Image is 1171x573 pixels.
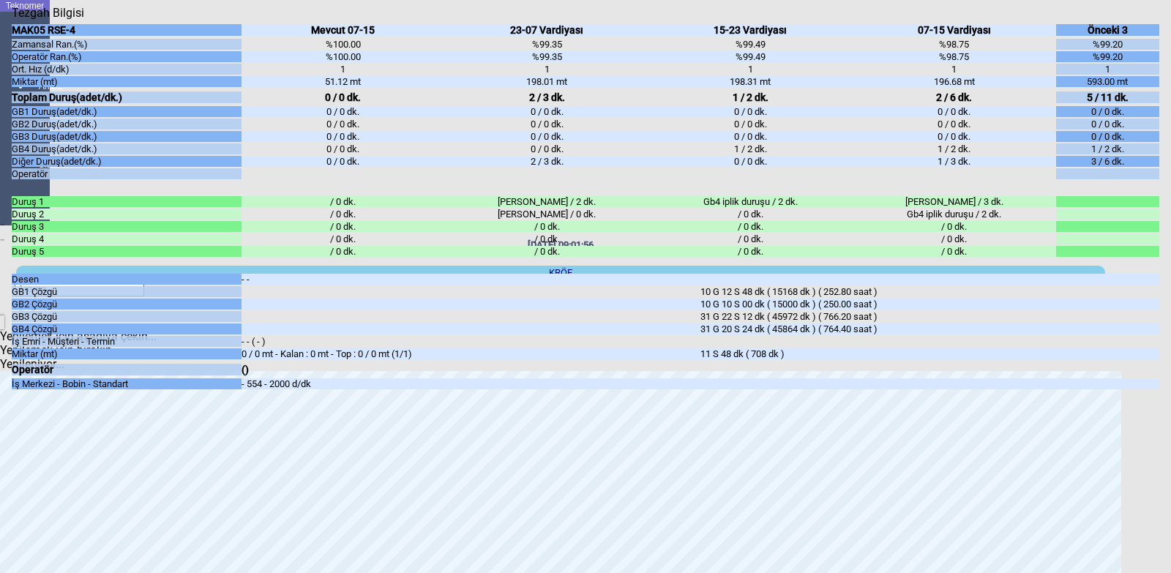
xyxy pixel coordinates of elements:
div: 51.12 mt [242,76,445,87]
div: 10 G 10 S 00 dk ( 15000 dk ) ( 250.00 saat ) [700,299,1159,310]
div: Operatör [12,364,242,375]
div: Ort. Hız (d/dk) [12,64,242,75]
div: 2 / 3 dk. [445,156,648,167]
div: / 0 dk. [445,246,648,257]
div: / 0 dk. [242,209,445,220]
div: 0 / 0 dk. [853,106,1056,117]
div: 0 / 0 dk. [1056,131,1159,142]
div: Duruş 5 [12,246,242,257]
div: 0 / 0 dk. [445,143,648,154]
div: Zamansal Ran.(%) [12,39,242,50]
div: İş Emri - Müşteri - Termin [12,336,242,347]
div: 07-15 Vardiyası [853,24,1056,36]
div: / 0 dk. [648,221,852,232]
div: Duruş 4 [12,233,242,244]
div: Diğer Duruş(adet/dk.) [12,156,242,167]
div: Operatör [12,168,242,179]
div: Toplam Duruş(adet/dk.) [12,91,242,103]
div: GB3 Çözgü [12,311,242,322]
div: %100.00 [242,39,445,50]
div: %98.75 [853,51,1056,62]
div: 31 G 20 S 24 dk ( 45864 dk ) ( 764.40 saat ) [700,323,1159,334]
div: 0 / 0 dk. [242,106,445,117]
div: / 0 dk. [853,221,1056,232]
div: 0 / 0 dk. [242,156,445,167]
div: 11 S 48 dk ( 708 dk ) [700,348,1159,359]
div: 0 / 0 dk. [648,106,852,117]
div: 0 / 0 dk. [242,131,445,142]
div: %99.35 [445,39,648,50]
div: / 0 dk. [648,233,852,244]
div: GB4 Çözgü [12,323,242,334]
div: 198.01 mt [445,76,648,87]
div: 0 / 0 dk. [242,143,445,154]
div: Miktar (mt) [12,76,242,87]
div: 0 / 0 dk. [445,106,648,117]
div: 1 [1056,64,1159,75]
div: 0 / 0 dk. [853,119,1056,130]
div: GB1 Duruş(adet/dk.) [12,106,242,117]
div: Miktar (mt) [12,348,242,359]
div: 1 / 2 dk. [1056,143,1159,154]
div: 1 [648,64,852,75]
div: / 0 dk. [242,196,445,207]
div: - 554 - 2000 d/dk [242,378,700,389]
div: 15-23 Vardiyası [648,24,852,36]
div: Duruş 2 [12,209,242,220]
div: GB4 Duruş(adet/dk.) [12,143,242,154]
div: 0 / 0 dk. [853,131,1056,142]
div: Tezgah Bilgisi [12,6,89,20]
div: 1 / 2 dk. [648,143,852,154]
div: 593.00 mt [1056,76,1159,87]
div: - - ( - ) [242,336,700,347]
div: %99.20 [1056,51,1159,62]
div: MAK05 RSE-4 [12,24,242,36]
div: %99.20 [1056,39,1159,50]
div: %99.35 [445,51,648,62]
div: / 0 dk. [648,209,852,220]
div: [PERSON_NAME] / 0 dk. [445,209,648,220]
div: 3 / 6 dk. [1056,156,1159,167]
div: GB2 Duruş(adet/dk.) [12,119,242,130]
div: / 0 dk. [853,233,1056,244]
div: 10 G 12 S 48 dk ( 15168 dk ) ( 252.80 saat ) [700,286,1159,297]
div: Duruş 1 [12,196,242,207]
div: 196.68 mt [853,76,1056,87]
div: 31 G 22 S 12 dk ( 45972 dk ) ( 766.20 saat ) [700,311,1159,322]
div: %98.75 [853,39,1056,50]
div: 1 [445,64,648,75]
div: - - [242,274,700,285]
div: 5 / 11 dk. [1056,91,1159,103]
div: Mevcut 07-15 [242,24,445,36]
div: / 0 dk. [242,246,445,257]
div: 1 / 2 dk. [853,143,1056,154]
div: 0 / 0 dk. [648,131,852,142]
div: 2 / 6 dk. [853,91,1056,103]
div: Gb4 iplik duruşu / 2 dk. [853,209,1056,220]
div: 1 [853,64,1056,75]
div: 0 / 0 dk. [242,91,445,103]
div: / 0 dk. [853,246,1056,257]
div: GB1 Çözgü [12,286,242,297]
div: / 0 dk. [242,221,445,232]
div: () [242,364,700,375]
div: / 0 dk. [242,233,445,244]
div: / 0 dk. [648,246,852,257]
div: 0 / 0 dk. [648,156,852,167]
div: Duruş 3 [12,221,242,232]
div: GB2 Çözgü [12,299,242,310]
div: 0 / 0 mt - Kalan : 0 mt - Top : 0 / 0 mt (1/1) [242,348,700,359]
div: / 0 dk. [445,233,648,244]
div: 23-07 Vardiyası [445,24,648,36]
div: 0 / 0 dk. [242,119,445,130]
div: 0 / 0 dk. [1056,106,1159,117]
div: Önceki 3 [1056,24,1159,36]
div: %99.49 [648,39,852,50]
div: 0 / 0 dk. [648,119,852,130]
div: 1 / 3 dk. [853,156,1056,167]
div: %100.00 [242,51,445,62]
div: Gb4 iplik duruşu / 2 dk. [648,196,852,207]
div: 0 / 0 dk. [445,131,648,142]
div: Operatör Ran.(%) [12,51,242,62]
div: 1 [242,64,445,75]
